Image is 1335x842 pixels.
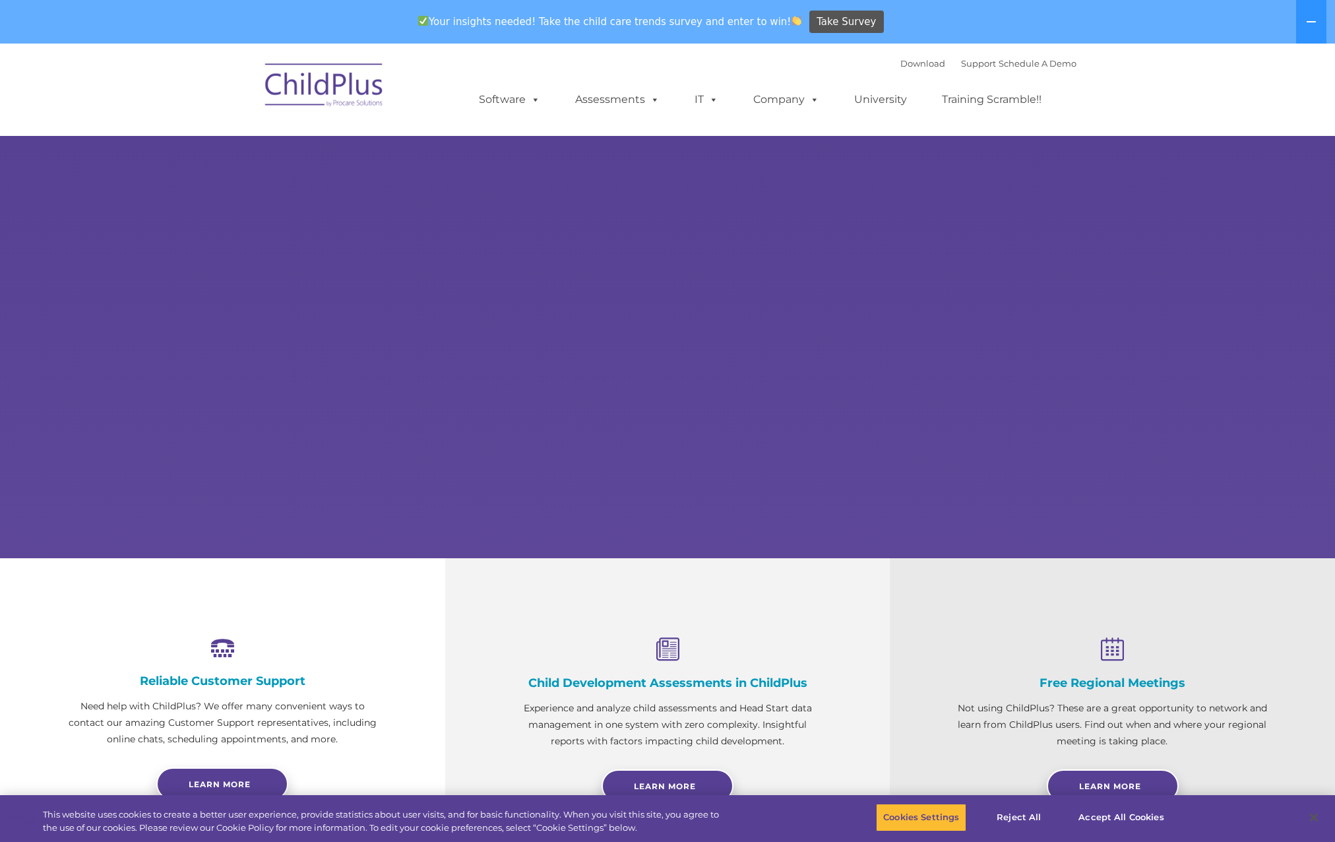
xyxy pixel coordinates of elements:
span: Learn More [634,781,696,791]
img: ChildPlus by Procare Solutions [259,54,390,120]
button: Accept All Cookies [1071,804,1171,831]
a: Schedule A Demo [999,58,1076,69]
a: Training Scramble!! [929,86,1055,113]
p: Not using ChildPlus? These are a great opportunity to network and learn from ChildPlus users. Fin... [956,700,1269,750]
span: Your insights needed! Take the child care trends survey and enter to win! [412,9,807,34]
a: Learn More [602,769,733,802]
a: IT [681,86,731,113]
a: Support [961,58,996,69]
button: Close [1299,803,1328,832]
img: ✅ [418,16,428,26]
h4: Reliable Customer Support [66,674,379,688]
a: Learn more [156,767,288,800]
span: Take Survey [817,11,876,34]
span: Learn More [1079,781,1141,791]
a: Assessments [562,86,673,113]
h4: Free Regional Meetings [956,676,1269,690]
a: Take Survey [809,11,884,34]
a: Company [740,86,832,113]
font: | [900,58,1076,69]
span: Learn more [189,779,251,789]
a: University [841,86,920,113]
a: Software [466,86,553,113]
div: This website uses cookies to create a better user experience, provide statistics about user visit... [43,808,734,834]
button: Cookies Settings [876,804,966,831]
p: Experience and analyze child assessments and Head Start data management in one system with zero c... [511,700,824,750]
p: Need help with ChildPlus? We offer many convenient ways to contact our amazing Customer Support r... [66,698,379,748]
h4: Child Development Assessments in ChildPlus [511,676,824,690]
button: Reject All [978,804,1060,831]
a: Download [900,58,945,69]
img: 👏 [792,16,801,26]
a: Learn More [1047,769,1179,802]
